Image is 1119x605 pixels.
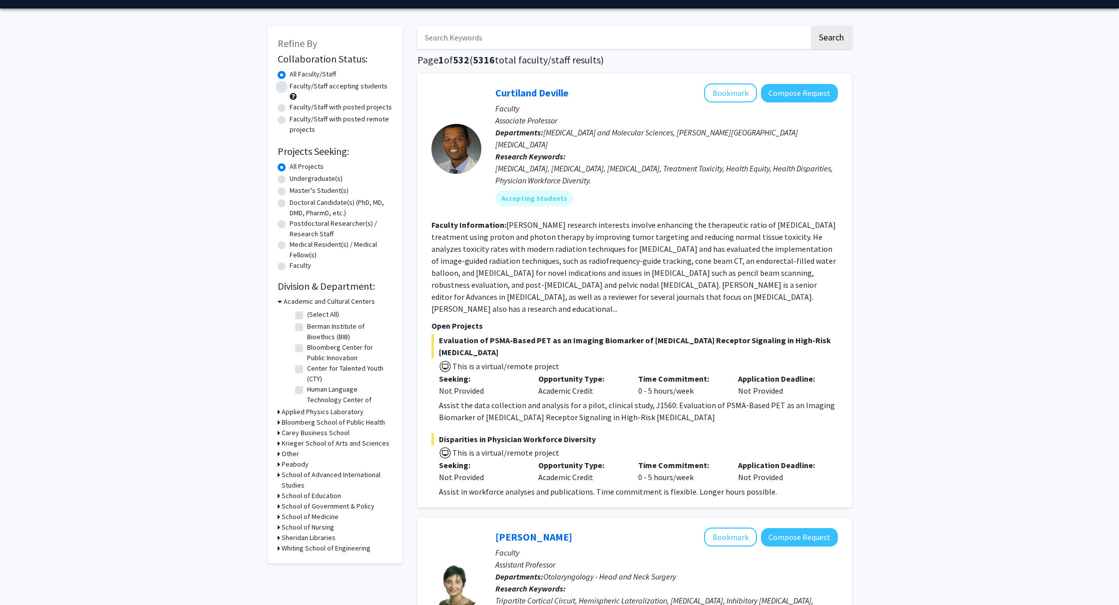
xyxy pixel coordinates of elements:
[638,373,723,385] p: Time Commitment:
[431,220,506,230] b: Faculty Information:
[282,543,371,554] h3: Whiting School of Engineering
[731,459,830,483] div: Not Provided
[538,459,623,471] p: Opportunity Type:
[290,69,336,79] label: All Faculty/Staff
[278,145,392,157] h2: Projects Seeking:
[290,260,311,271] label: Faculty
[290,114,392,135] label: Faculty/Staff with posted remote projects
[7,560,42,598] iframe: Chat
[290,197,392,218] label: Doctoral Candidate(s) (PhD, MD, DMD, PharmD, etc.)
[282,501,374,512] h3: School of Government & Policy
[439,471,524,483] div: Not Provided
[439,373,524,385] p: Seeking:
[738,459,823,471] p: Application Deadline:
[495,86,569,99] a: Curtiland Deville
[307,384,390,416] label: Human Language Technology Center of Excellence (HLTCOE)
[282,533,336,543] h3: Sheridan Libraries
[439,399,838,423] div: Assist the data collection and analysis for a pilot, clinical study, J1560: Evaluation of PSMA-Ba...
[307,342,390,363] label: Bloomberg Center for Public Innovation
[543,572,676,582] span: Otolaryngology - Head and Neck Surgery
[282,470,392,491] h3: School of Advanced International Studies
[761,84,838,102] button: Compose Request to Curtiland Deville
[495,584,566,594] b: Research Keywords:
[704,83,757,102] button: Add Curtiland Deville to Bookmarks
[531,373,631,397] div: Academic Credit
[631,459,731,483] div: 0 - 5 hours/week
[290,81,387,91] label: Faculty/Staff accepting students
[495,102,838,114] p: Faculty
[453,53,469,66] span: 532
[282,417,385,428] h3: Bloomberg School of Public Health
[438,53,444,66] span: 1
[495,162,838,186] div: [MEDICAL_DATA], [MEDICAL_DATA], [MEDICAL_DATA], Treatment Toxicity, Health Equity, Health Dispari...
[439,385,524,397] div: Not Provided
[307,321,390,342] label: Berman Institute of Bioethics (BIB)
[431,220,836,314] fg-read-more: [PERSON_NAME] research interests involve enhancing the therapeutic ratio of [MEDICAL_DATA] treatm...
[495,190,573,206] mat-chip: Accepting Students
[284,296,375,307] h3: Academic and Cultural Centers
[631,373,731,397] div: 0 - 5 hours/week
[531,459,631,483] div: Academic Credit
[495,572,543,582] b: Departments:
[451,361,559,371] span: This is a virtual/remote project
[290,161,324,172] label: All Projects
[704,528,757,547] button: Add Tara Deemyad to Bookmarks
[290,185,349,196] label: Master's Student(s)
[282,522,334,533] h3: School of Nursing
[431,433,838,445] span: Disparities in Physician Workforce Diversity
[638,459,723,471] p: Time Commitment:
[495,114,838,126] p: Associate Professor
[417,26,809,49] input: Search Keywords
[431,320,838,332] p: Open Projects
[731,373,830,397] div: Not Provided
[811,26,852,49] button: Search
[290,239,392,260] label: Medical Resident(s) / Medical Fellow(s)
[282,428,350,438] h3: Carey Business School
[282,512,339,522] h3: School of Medicine
[761,528,838,547] button: Compose Request to Tara Deemyad
[290,218,392,239] label: Postdoctoral Researcher(s) / Research Staff
[282,491,341,501] h3: School of Education
[495,531,572,543] a: [PERSON_NAME]
[495,127,543,137] b: Departments:
[738,373,823,385] p: Application Deadline:
[473,53,495,66] span: 5316
[278,37,317,49] span: Refine By
[307,309,339,320] label: (Select All)
[431,334,838,358] span: Evaluation of PSMA-Based PET as an Imaging Biomarker of [MEDICAL_DATA] Receptor Signaling in High...
[290,173,343,184] label: Undergraduate(s)
[290,102,392,112] label: Faculty/Staff with posted projects
[282,438,389,449] h3: Krieger School of Arts and Sciences
[282,459,309,470] h3: Peabody
[417,54,852,66] h1: Page of ( total faculty/staff results)
[495,127,798,149] span: [MEDICAL_DATA] and Molecular Sciences, [PERSON_NAME][GEOGRAPHIC_DATA][MEDICAL_DATA]
[282,449,299,459] h3: Other
[451,448,559,458] span: This is a virtual/remote project
[307,363,390,384] label: Center for Talented Youth (CTY)
[439,459,524,471] p: Seeking:
[439,486,838,498] div: Assist in workforce analyses and publications. Time commitment is flexible. Longer hours possible.
[495,559,838,571] p: Assistant Professor
[278,280,392,292] h2: Division & Department:
[278,53,392,65] h2: Collaboration Status:
[495,151,566,161] b: Research Keywords:
[282,407,364,417] h3: Applied Physics Laboratory
[495,547,838,559] p: Faculty
[538,373,623,385] p: Opportunity Type:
